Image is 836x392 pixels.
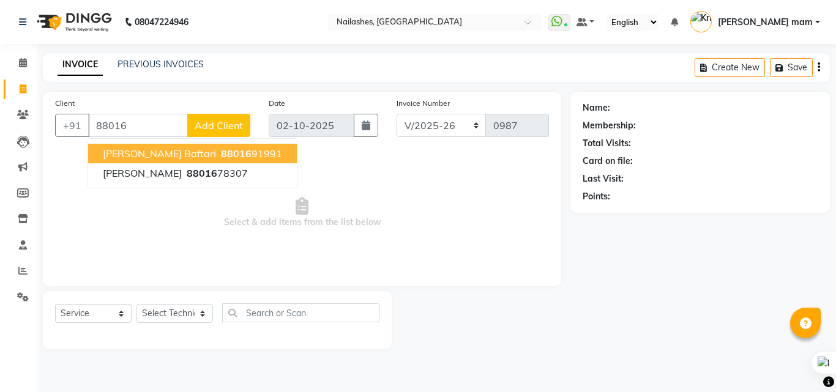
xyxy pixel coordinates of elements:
b: 08047224946 [135,5,188,39]
div: Membership: [583,119,636,132]
button: Save [770,58,813,77]
button: Add Client [187,114,250,137]
span: [PERSON_NAME] baftari [103,147,216,160]
div: Total Visits: [583,137,631,150]
a: PREVIOUS INVOICES [118,59,204,70]
span: Add Client [195,119,243,131]
span: [PERSON_NAME] [103,167,182,179]
button: Create New [695,58,765,77]
span: [PERSON_NAME] mam [718,16,813,29]
span: Select & add items from the list below [55,152,549,274]
span: 88016 [221,147,252,160]
div: Name: [583,102,610,114]
label: Date [269,98,285,109]
div: Last Visit: [583,172,624,185]
label: Client [55,98,75,109]
a: INVOICE [58,54,103,76]
label: Invoice Number [397,98,450,109]
div: Points: [583,190,610,203]
ngb-highlight: 78307 [184,167,248,179]
input: Search or Scan [222,303,379,322]
div: Card on file: [583,155,633,168]
img: Krishika mam [690,11,712,32]
input: Search by Name/Mobile/Email/Code [88,114,188,137]
span: 88016 [187,167,217,179]
button: +91 [55,114,89,137]
img: logo [31,5,115,39]
ngb-highlight: 91991 [218,147,282,160]
iframe: chat widget [785,343,824,380]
